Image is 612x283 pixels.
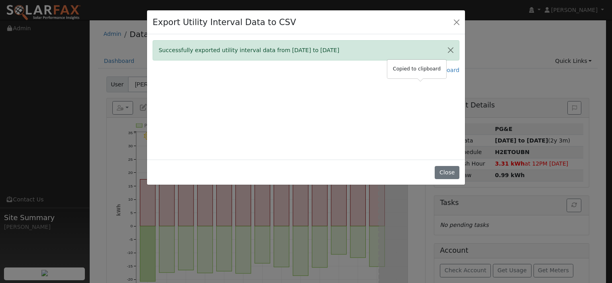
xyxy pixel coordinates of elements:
[153,40,459,61] div: Successfully exported utility interval data from [DATE] to [DATE]
[442,41,459,60] button: Close
[435,166,459,180] button: Close
[153,16,296,29] h4: Export Utility Interval Data to CSV
[451,16,462,27] button: Close
[387,60,446,78] div: Copied to clipboard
